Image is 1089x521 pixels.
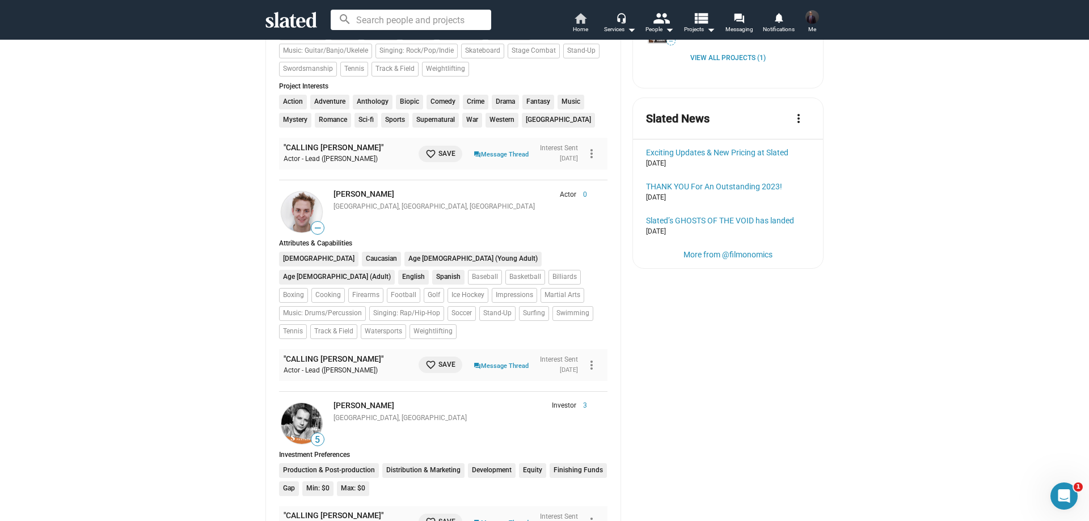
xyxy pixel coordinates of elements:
[279,481,299,496] li: Gap
[279,82,607,90] div: Project Interests
[474,150,481,159] mat-icon: question_answer
[281,192,322,232] img: Jack Donahue
[646,216,810,225] a: Slated’s GHOSTS OF THE VOID has landed
[279,62,337,77] li: Swordsmanship
[353,95,392,109] li: Anthology
[279,113,311,128] li: Mystery
[548,270,581,285] li: Billiards
[560,11,600,36] a: Home
[733,13,744,24] mat-icon: forum
[279,95,307,109] li: Action
[468,270,502,285] li: Baseball
[334,414,587,423] div: [GEOGRAPHIC_DATA], [GEOGRAPHIC_DATA]
[646,159,810,168] div: [DATE]
[585,358,598,372] mat-icon: more_vert
[279,463,379,478] li: Production & Post-production
[419,357,462,373] button: Save
[387,288,420,303] li: Football
[279,401,324,446] a: Marco Allegri
[486,113,518,128] li: Western
[763,23,795,36] span: Notifications
[1050,482,1078,510] iframe: Intercom live chat
[693,10,709,26] mat-icon: view_list
[808,23,816,36] span: Me
[573,11,587,25] mat-icon: home
[340,62,368,77] li: Tennis
[541,288,584,303] li: Martial Arts
[369,306,444,321] li: Singing: Rap/Hip-Hop
[348,288,383,303] li: Firearms
[653,10,669,26] mat-icon: people
[719,11,759,36] a: Messaging
[279,189,324,235] a: Jack Donahue
[492,288,537,303] li: Impressions
[334,401,394,410] a: [PERSON_NAME]
[492,95,519,109] li: Drama
[422,62,469,77] li: Weightlifting
[425,359,455,371] span: Save
[279,270,395,285] li: Age [DEMOGRAPHIC_DATA] (Adult)
[419,146,462,162] button: Save
[540,144,578,153] div: Interest Sent
[462,113,482,128] li: War
[302,481,334,496] li: Min: $0
[448,288,488,303] li: Ice Hockey
[310,95,349,109] li: Adventure
[474,148,529,159] a: Message Thread
[667,38,675,44] span: —
[646,182,810,191] a: THANK YOU For An Outstanding 2023!
[600,11,640,36] button: Services
[552,401,576,410] span: Investor
[690,54,766,63] a: View all Projects (1)
[563,44,600,58] li: Stand-Up
[424,288,444,303] li: Golf
[448,306,476,321] li: Soccer
[425,359,436,370] mat-icon: favorite_border
[683,250,773,259] a: More from @filmonomics
[640,11,679,36] button: People
[284,155,408,164] div: Actor - Lead ([PERSON_NAME])
[284,354,383,365] a: "CALLING [PERSON_NAME]"
[552,306,593,321] li: Swimming
[354,113,378,128] li: Sci-fi
[645,23,674,36] div: People
[311,223,324,234] span: —
[310,324,357,339] li: Track & Field
[404,252,542,266] li: Age [DEMOGRAPHIC_DATA] (Young Adult)
[725,23,753,36] span: Messaging
[425,148,455,160] span: Save
[337,481,369,496] li: Max: $0
[662,23,676,36] mat-icon: arrow_drop_down
[412,113,459,128] li: Supernatural
[624,23,638,36] mat-icon: arrow_drop_down
[361,324,406,339] li: Watersports
[759,11,799,36] a: Notifications
[805,10,819,24] img: James Marcus
[646,148,810,157] a: Exciting Updates & New Pricing at Slated
[279,44,372,58] li: Music: Guitar/Banjo/Ukelele
[585,147,598,160] mat-icon: more_vert
[311,434,324,446] span: 5
[334,189,394,198] a: [PERSON_NAME]
[382,463,465,478] li: Distribution & Marketing
[576,190,587,200] span: 0
[560,366,578,374] time: [DATE]
[792,112,805,125] mat-icon: more_vert
[427,95,459,109] li: Comedy
[284,142,383,153] a: "CALLING [PERSON_NAME]"
[508,44,560,58] li: Stage Combat
[284,510,383,521] a: "CALLING [PERSON_NAME]"
[279,288,308,303] li: Boxing
[646,227,810,236] div: [DATE]
[604,23,636,36] div: Services
[425,149,436,159] mat-icon: favorite_border
[334,202,587,211] div: [GEOGRAPHIC_DATA], [GEOGRAPHIC_DATA], [GEOGRAPHIC_DATA]
[281,403,322,444] img: Marco Allegri
[550,463,607,478] li: Finishing Funds
[284,366,408,375] div: Actor - Lead ([PERSON_NAME])
[474,359,529,371] a: Message Thread
[522,113,595,128] li: [GEOGRAPHIC_DATA]
[479,306,516,321] li: Stand-Up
